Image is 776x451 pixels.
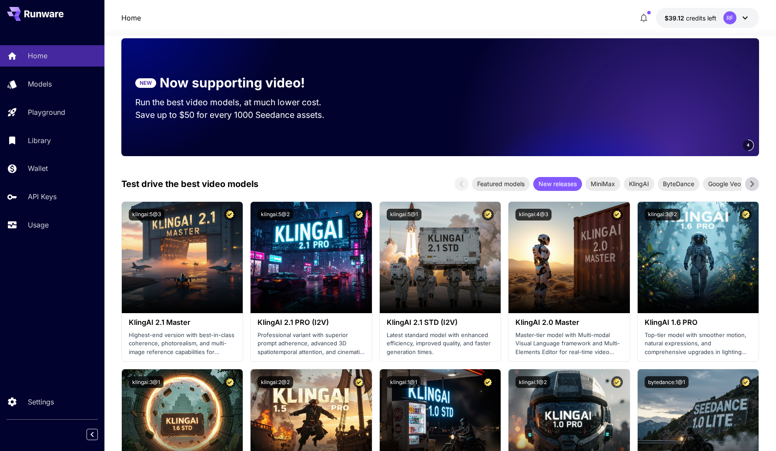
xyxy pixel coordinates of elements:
[472,179,530,188] span: Featured models
[740,209,752,220] button: Certified Model – Vetted for best performance and includes a commercial license.
[645,209,680,220] button: klingai:3@2
[258,331,365,357] p: Professional variant with superior prompt adherence, advanced 3D spatiotemporal attention, and ci...
[224,209,236,220] button: Certified Model – Vetted for best performance and includes a commercial license.
[28,50,47,61] p: Home
[28,397,54,407] p: Settings
[656,8,759,28] button: $39.11518RF
[515,318,623,327] h3: KlingAI 2.0 Master
[387,376,421,388] button: klingai:1@1
[121,13,141,23] nav: breadcrumb
[645,318,752,327] h3: KlingAI 1.6 PRO
[515,376,550,388] button: klingai:1@2
[122,202,243,313] img: alt
[703,179,746,188] span: Google Veo
[28,107,65,117] p: Playground
[482,209,494,220] button: Certified Model – Vetted for best performance and includes a commercial license.
[258,376,293,388] button: klingai:2@2
[665,14,686,22] span: $39.12
[665,13,716,23] div: $39.11518
[658,177,699,191] div: ByteDance
[135,96,338,109] p: Run the best video models, at much lower cost.
[353,209,365,220] button: Certified Model – Vetted for best performance and includes a commercial license.
[258,209,293,220] button: klingai:5@2
[611,376,623,388] button: Certified Model – Vetted for best performance and includes a commercial license.
[747,142,749,148] span: 4
[129,209,164,220] button: klingai:5@3
[645,376,689,388] button: bytedance:1@1
[585,179,620,188] span: MiniMax
[93,427,104,442] div: Collapse sidebar
[533,179,582,188] span: New releases
[387,209,421,220] button: klingai:5@1
[624,177,654,191] div: KlingAI
[515,209,552,220] button: klingai:4@3
[515,331,623,357] p: Master-tier model with Multi-modal Visual Language framework and Multi-Elements Editor for real-t...
[140,79,152,87] p: NEW
[723,11,736,24] div: RF
[121,177,258,190] p: Test drive the best video models
[472,177,530,191] div: Featured models
[380,202,501,313] img: alt
[224,376,236,388] button: Certified Model – Vetted for best performance and includes a commercial license.
[87,429,98,440] button: Collapse sidebar
[482,376,494,388] button: Certified Model – Vetted for best performance and includes a commercial license.
[611,209,623,220] button: Certified Model – Vetted for best performance and includes a commercial license.
[387,331,494,357] p: Latest standard model with enhanced efficiency, improved quality, and faster generation times.
[353,376,365,388] button: Certified Model – Vetted for best performance and includes a commercial license.
[703,177,746,191] div: Google Veo
[508,202,630,313] img: alt
[645,331,752,357] p: Top-tier model with smoother motion, natural expressions, and comprehensive upgrades in lighting ...
[28,191,57,202] p: API Keys
[624,179,654,188] span: KlingAI
[28,79,52,89] p: Models
[638,202,759,313] img: alt
[740,376,752,388] button: Certified Model – Vetted for best performance and includes a commercial license.
[387,318,494,327] h3: KlingAI 2.1 STD (I2V)
[135,109,338,121] p: Save up to $50 for every 1000 Seedance assets.
[585,177,620,191] div: MiniMax
[658,179,699,188] span: ByteDance
[160,73,305,93] p: Now supporting video!
[251,202,372,313] img: alt
[28,163,48,174] p: Wallet
[129,331,236,357] p: Highest-end version with best-in-class coherence, photorealism, and multi-image reference capabil...
[129,318,236,327] h3: KlingAI 2.1 Master
[129,376,164,388] button: klingai:3@1
[533,177,582,191] div: New releases
[258,318,365,327] h3: KlingAI 2.1 PRO (I2V)
[28,220,49,230] p: Usage
[686,14,716,22] span: credits left
[121,13,141,23] a: Home
[28,135,51,146] p: Library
